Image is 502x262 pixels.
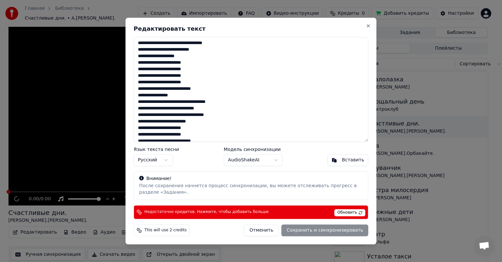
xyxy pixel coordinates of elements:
[327,154,368,166] button: Вставить
[224,147,283,152] label: Модель синхронизации
[144,209,269,215] span: Недостаточно кредитов. Нажмите, чтобы добавить больше
[342,157,364,163] div: Вставить
[144,228,187,233] span: This will use 2 credits
[139,183,363,196] div: После сохранения начнется процесс синхронизации, вы можете отслеживать прогресс в разделе «Задания».
[244,224,279,236] button: Отменить
[139,175,363,182] div: Внимание!
[134,26,368,32] h2: Редактировать текст
[134,147,179,152] label: Язык текста песни
[334,209,365,216] span: Обновить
